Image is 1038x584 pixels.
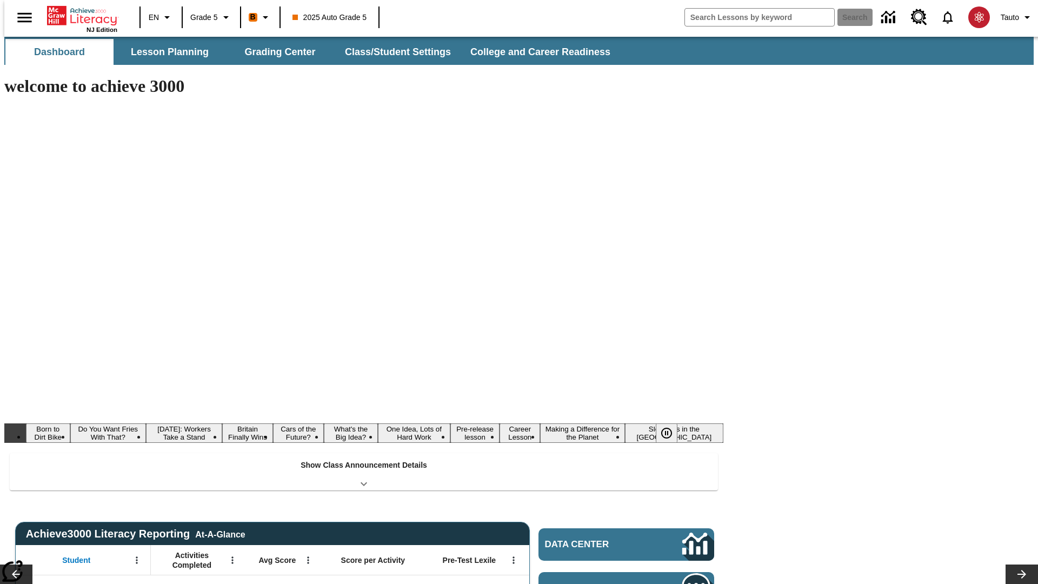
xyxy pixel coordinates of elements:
span: Activities Completed [156,550,228,570]
div: Show Class Announcement Details [10,453,718,490]
a: Resource Center, Will open in new tab [904,3,934,32]
button: Lesson Planning [116,39,224,65]
a: Data Center [538,528,714,561]
a: Data Center [875,3,904,32]
span: Avg Score [258,555,296,565]
button: Boost Class color is orange. Change class color [244,8,276,27]
a: Notifications [934,3,962,31]
button: Slide 6 What's the Big Idea? [324,423,378,443]
span: Data Center [545,539,646,550]
a: Home [47,5,117,26]
button: Open Menu [224,552,241,568]
div: Home [47,4,117,33]
button: Slide 1 Born to Dirt Bike [26,423,70,443]
span: Tauto [1001,12,1019,23]
button: Profile/Settings [996,8,1038,27]
button: College and Career Readiness [462,39,619,65]
p: Show Class Announcement Details [301,460,427,471]
span: Pre-Test Lexile [443,555,496,565]
button: Select a new avatar [962,3,996,31]
button: Grade: Grade 5, Select a grade [186,8,237,27]
button: Slide 9 Career Lesson [500,423,540,443]
button: Slide 11 Sleepless in the Animal Kingdom [625,423,723,443]
button: Slide 10 Making a Difference for the Planet [540,423,625,443]
button: Slide 4 Britain Finally Wins [222,423,272,443]
img: avatar image [968,6,990,28]
span: Score per Activity [341,555,405,565]
button: Open Menu [505,552,522,568]
button: Slide 8 Pre-release lesson [450,423,500,443]
div: Pause [656,423,688,443]
span: Achieve3000 Literacy Reporting [26,528,245,540]
h1: welcome to achieve 3000 [4,76,723,96]
span: 2025 Auto Grade 5 [292,12,367,23]
div: SubNavbar [4,37,1034,65]
button: Slide 5 Cars of the Future? [273,423,324,443]
button: Lesson carousel, Next [1006,565,1038,584]
div: SubNavbar [4,39,620,65]
span: NJ Edition [86,26,117,33]
span: EN [149,12,159,23]
button: Slide 3 Labor Day: Workers Take a Stand [146,423,222,443]
span: Grade 5 [190,12,218,23]
button: Dashboard [5,39,114,65]
button: Pause [656,423,677,443]
button: Open Menu [129,552,145,568]
span: B [250,10,256,24]
button: Class/Student Settings [336,39,460,65]
button: Slide 7 One Idea, Lots of Hard Work [378,423,450,443]
button: Slide 2 Do You Want Fries With That? [70,423,146,443]
button: Grading Center [226,39,334,65]
button: Open side menu [9,2,41,34]
input: search field [685,9,834,26]
button: Open Menu [300,552,316,568]
button: Language: EN, Select a language [144,8,178,27]
div: At-A-Glance [195,528,245,540]
span: Student [62,555,90,565]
